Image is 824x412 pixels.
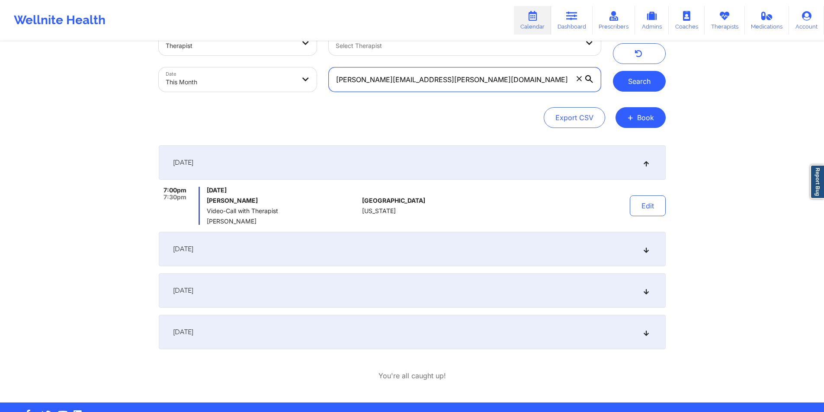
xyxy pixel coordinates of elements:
span: [DATE] [173,328,193,336]
a: Admins [635,6,669,35]
span: [DATE] [173,158,193,167]
span: [US_STATE] [362,208,396,214]
span: 7:30pm [164,194,186,201]
a: Prescribers [593,6,635,35]
a: Account [789,6,824,35]
span: [DATE] [173,286,193,295]
button: +Book [616,107,666,128]
h6: [PERSON_NAME] [207,197,359,204]
a: Report Bug [810,165,824,199]
button: Edit [630,195,666,216]
a: Coaches [669,6,705,35]
span: + [627,115,634,120]
a: Therapists [705,6,745,35]
a: Medications [745,6,789,35]
span: [GEOGRAPHIC_DATA] [362,197,425,204]
span: [DATE] [207,187,359,194]
button: Export CSV [544,107,605,128]
span: Video-Call with Therapist [207,208,359,214]
p: You're all caught up! [378,371,446,381]
span: 7:00pm [164,187,186,194]
span: [PERSON_NAME] [207,218,359,225]
a: Dashboard [551,6,593,35]
button: Search [613,71,666,92]
div: This Month [166,73,295,92]
span: [DATE] [173,245,193,253]
input: Search by patient email [329,67,600,92]
a: Calendar [514,6,551,35]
